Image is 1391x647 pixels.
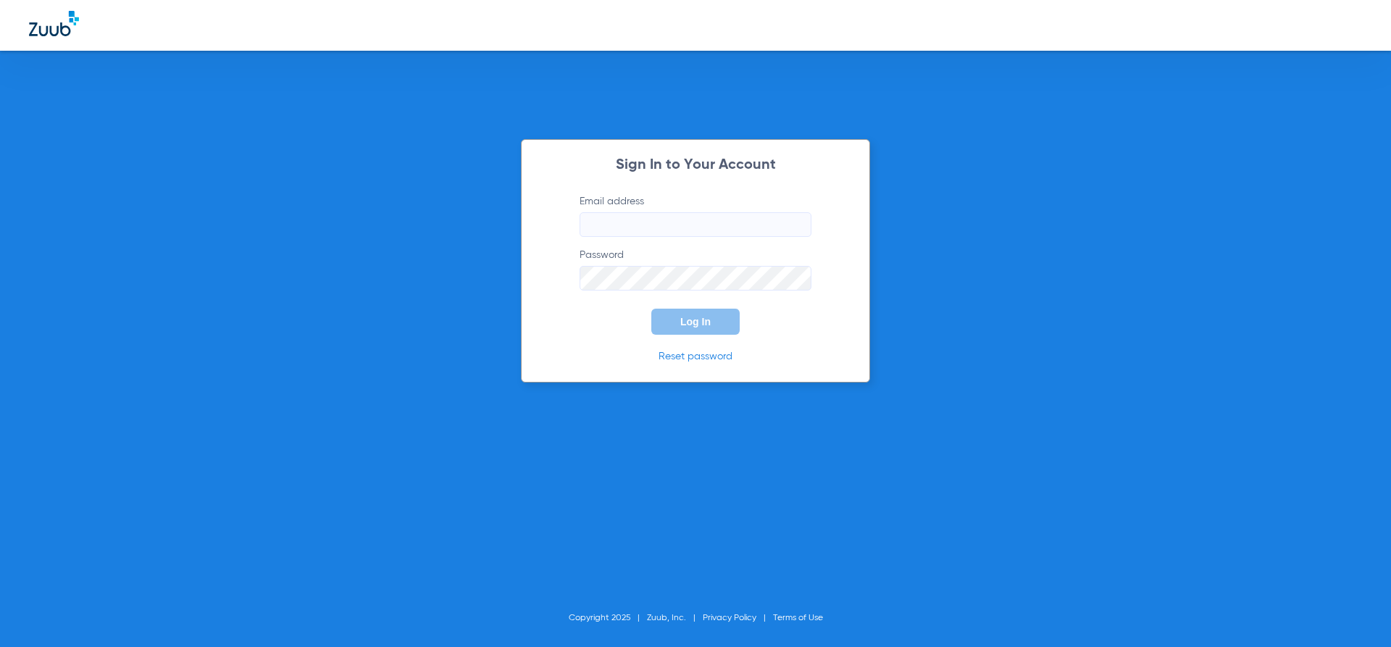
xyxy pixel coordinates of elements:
h2: Sign In to Your Account [558,158,833,172]
input: Email address [580,212,811,237]
a: Reset password [659,351,732,362]
iframe: Chat Widget [1319,577,1391,647]
label: Password [580,248,811,291]
label: Email address [580,194,811,237]
button: Log In [651,309,740,335]
li: Copyright 2025 [569,611,647,625]
span: Log In [680,316,711,327]
a: Privacy Policy [703,614,756,622]
input: Password [580,266,811,291]
img: Zuub Logo [29,11,79,36]
li: Zuub, Inc. [647,611,703,625]
a: Terms of Use [773,614,823,622]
